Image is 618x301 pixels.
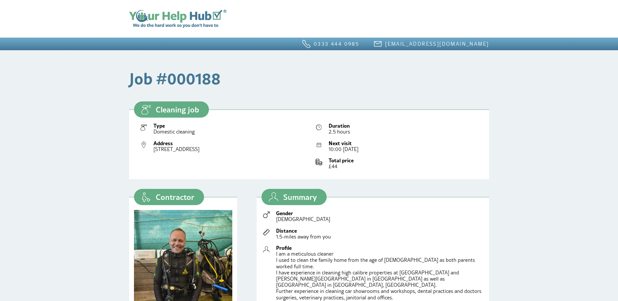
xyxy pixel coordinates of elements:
dt: Distance [276,227,484,234]
dd: [DEMOGRAPHIC_DATA] [276,216,484,222]
dt: Next visit [329,140,479,146]
dd: 1.5-miles away from you [276,234,484,240]
dd: 2.5 hours [329,129,479,135]
dt: Address [153,140,304,146]
dd: [STREET_ADDRESS] [153,146,304,152]
dd: I am a meticulous cleaner I used to clean the family home from the age of [DEMOGRAPHIC_DATA] as b... [276,251,484,301]
a: Home [129,10,226,28]
dt: Gender [276,210,484,216]
img: personal-details.svg [266,190,281,204]
h1: Job #000188 [129,70,489,87]
dt: Duration [329,122,479,129]
dd: £44 [329,163,479,169]
img: Your Help Hub logo [129,10,226,28]
dt: Profile [276,245,484,251]
dt: Total price [329,157,479,163]
dd: Domestic cleaning [153,129,304,135]
span: Contractor [156,193,194,201]
dd: 10:00 [DATE] [329,146,479,152]
a: [EMAIL_ADDRESS][DOMAIN_NAME] [385,40,489,47]
img: cleaning.svg [139,102,153,117]
a: 0333 444 0985 [314,40,359,47]
dt: Type [153,122,304,129]
span: Cleaning job [156,106,199,113]
span: Summary [283,193,317,201]
img: cleaning-man.svg [139,190,153,204]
